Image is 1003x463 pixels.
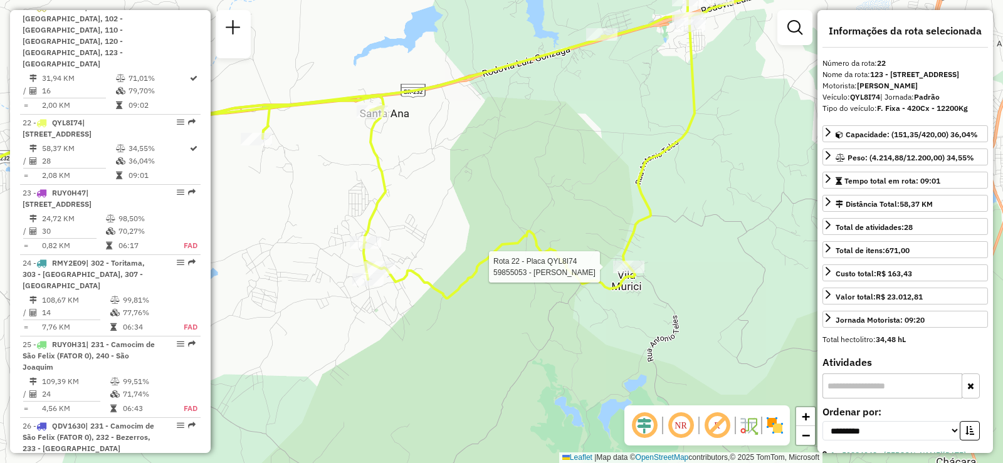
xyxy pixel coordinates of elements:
[110,309,120,316] i: % de utilização da cubagem
[29,227,37,235] i: Total de Atividades
[116,101,122,109] i: Tempo total em rota
[41,169,115,182] td: 2,08 KM
[836,245,910,256] div: Total de itens:
[29,296,37,304] i: Distância Total
[836,315,925,326] div: Jornada Motorista: 09:20
[110,323,117,331] i: Tempo total em rota
[52,118,82,127] span: QYL8I74
[29,145,37,152] i: Distância Total
[110,378,120,385] i: % de utilização do peso
[822,264,988,281] a: Custo total:R$ 163,43
[171,402,198,415] td: FAD
[106,227,115,235] i: % de utilização da cubagem
[29,157,37,165] i: Total de Atividades
[885,246,910,255] strong: 671,00
[41,402,110,415] td: 4,56 KM
[802,408,810,424] span: +
[822,103,988,114] div: Tipo do veículo:
[836,291,923,303] div: Valor total:
[118,212,170,225] td: 98,50%
[41,99,115,112] td: 2,00 KM
[636,453,689,462] a: OpenStreetMap
[822,241,988,258] a: Total de itens:671,00
[848,153,974,162] span: Peso: (4.214,88/12.200,00) 34,55%
[122,402,171,415] td: 06:43
[177,189,184,196] em: Opções
[562,453,592,462] a: Leaflet
[23,188,92,209] span: 23 -
[870,70,959,79] strong: 123 - [STREET_ADDRESS]
[23,258,145,290] span: 24 -
[23,402,29,415] td: =
[846,130,978,139] span: Capacidade: (151,35/420,00) 36,04%
[782,15,807,40] a: Exibir filtros
[116,157,125,165] i: % de utilização da cubagem
[900,199,933,209] span: 58,37 KM
[122,306,171,319] td: 77,76%
[857,81,918,90] strong: [PERSON_NAME]
[52,340,86,349] span: RUY0H31
[822,125,988,142] a: Capacidade: (151,35/420,00) 36,04%
[23,3,123,68] span: | 101 - [GEOGRAPHIC_DATA], 102 - [GEOGRAPHIC_DATA], 110 - [GEOGRAPHIC_DATA], 120 - [GEOGRAPHIC_DA...
[29,215,37,222] i: Distância Total
[116,75,125,82] i: % de utilização do peso
[177,422,184,429] em: Opções
[23,258,145,290] span: | 302 - Toritama, 303 - [GEOGRAPHIC_DATA], 307 - [GEOGRAPHIC_DATA]
[188,189,196,196] em: Rota exportada
[118,225,170,237] td: 70,27%
[559,452,822,463] div: Map data © contributors,© 2025 TomTom, Microsoft
[190,145,197,152] i: Rota otimizada
[122,388,171,400] td: 71,74%
[796,407,815,426] a: Zoom in
[796,426,815,445] a: Zoom out
[106,242,112,249] i: Tempo total em rota
[23,225,29,237] td: /
[110,405,117,412] i: Tempo total em rota
[41,72,115,85] td: 31,94 KM
[23,155,29,167] td: /
[836,199,933,210] div: Distância Total:
[844,176,940,185] span: Tempo total em rota: 09:01
[831,450,966,459] a: 1 - 59884942 - [PERSON_NAME][DATE]
[822,172,988,189] a: Tempo total em rota: 09:01
[188,340,196,348] em: Rota exportada
[23,421,154,453] span: 26 -
[29,87,37,95] i: Total de Atividades
[110,296,120,304] i: % de utilização do peso
[877,58,886,68] strong: 22
[822,58,988,69] div: Número da rota:
[190,75,197,82] i: Rota otimizada
[52,258,86,268] span: RMY2E09
[594,453,596,462] span: |
[128,99,189,112] td: 09:02
[128,169,189,182] td: 09:01
[23,321,29,333] td: =
[29,378,37,385] i: Distância Total
[23,421,154,453] span: | 231 - Camocim de São Felix (FATOR 0), 232 - Bezerros, 233 - [GEOGRAPHIC_DATA]
[41,388,110,400] td: 24
[822,195,988,212] a: Distância Total:58,37 KM
[822,80,988,91] div: Motorista:
[29,75,37,82] i: Distância Total
[876,269,912,278] strong: R$ 163,43
[802,427,810,443] span: −
[23,306,29,319] td: /
[822,218,988,235] a: Total de atividades:28
[41,225,105,237] td: 30
[41,85,115,97] td: 16
[52,421,85,430] span: QDV1630
[177,340,184,348] em: Opções
[23,340,155,372] span: | 231 - Camocim de São Felix (FATOR 0), 240 - São Joaquim
[850,92,880,101] strong: QYL8I74
[116,145,125,152] i: % de utilização do peso
[52,188,86,197] span: RUY0H47
[877,103,968,113] strong: F. Fixa - 420Cx - 12200Kg
[822,69,988,80] div: Nome da rota:
[822,404,988,419] label: Ordenar por:
[106,215,115,222] i: % de utilização do peso
[23,388,29,400] td: /
[23,118,92,138] span: 22 -
[41,306,110,319] td: 14
[822,288,988,304] a: Valor total:R$ 23.012,81
[41,239,105,252] td: 0,82 KM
